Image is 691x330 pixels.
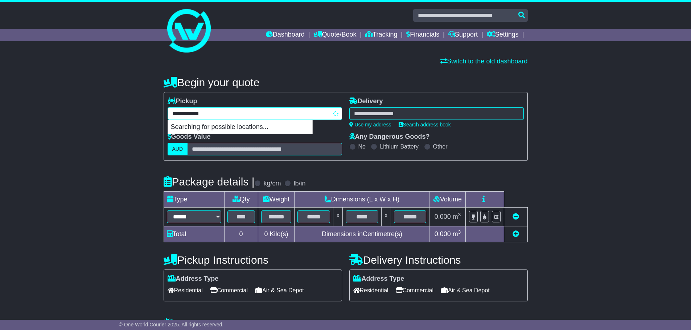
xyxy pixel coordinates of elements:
[349,254,528,266] h4: Delivery Instructions
[258,192,295,208] td: Weight
[513,213,519,220] a: Remove this item
[435,213,451,220] span: 0.000
[381,208,391,226] td: x
[458,229,461,235] sup: 3
[168,143,188,155] label: AUD
[429,192,466,208] td: Volume
[210,285,248,296] span: Commercial
[441,285,490,296] span: Air & Sea Depot
[168,285,203,296] span: Residential
[435,230,451,238] span: 0.000
[396,285,433,296] span: Commercial
[487,29,519,41] a: Settings
[266,29,305,41] a: Dashboard
[353,275,404,283] label: Address Type
[119,322,224,327] span: © One World Courier 2025. All rights reserved.
[255,285,304,296] span: Air & Sea Depot
[440,58,527,65] a: Switch to the old dashboard
[313,29,356,41] a: Quote/Book
[164,318,528,330] h4: Warranty & Insurance
[164,192,224,208] td: Type
[453,213,461,220] span: m
[263,180,281,188] label: kg/cm
[448,29,478,41] a: Support
[399,122,451,128] a: Search address book
[168,107,342,120] typeahead: Please provide city
[168,97,197,105] label: Pickup
[349,133,430,141] label: Any Dangerous Goods?
[295,226,429,242] td: Dimensions in Centimetre(s)
[224,192,258,208] td: Qty
[349,122,391,128] a: Use my address
[453,230,461,238] span: m
[333,208,343,226] td: x
[293,180,305,188] label: lb/in
[406,29,439,41] a: Financials
[164,254,342,266] h4: Pickup Instructions
[168,120,312,134] p: Searching for possible locations...
[513,230,519,238] a: Add new item
[349,97,383,105] label: Delivery
[224,226,258,242] td: 0
[295,192,429,208] td: Dimensions (L x W x H)
[365,29,397,41] a: Tracking
[168,275,219,283] label: Address Type
[264,230,268,238] span: 0
[353,285,388,296] span: Residential
[168,133,211,141] label: Goods Value
[458,212,461,217] sup: 3
[164,176,255,188] h4: Package details |
[433,143,448,150] label: Other
[164,226,224,242] td: Total
[380,143,419,150] label: Lithium Battery
[358,143,366,150] label: No
[164,76,528,88] h4: Begin your quote
[258,226,295,242] td: Kilo(s)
